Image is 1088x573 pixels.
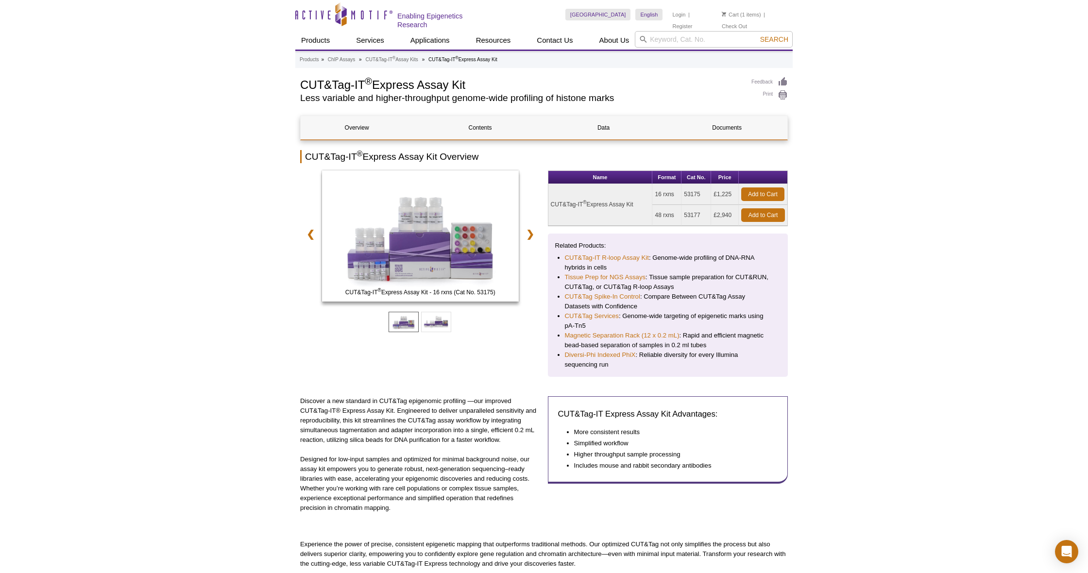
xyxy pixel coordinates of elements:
[555,241,781,251] p: Related Products:
[711,205,739,226] td: £2,940
[548,171,653,184] th: Name
[565,311,619,321] a: CUT&Tag Services
[324,287,516,297] span: CUT&Tag-IT Express Assay Kit - 16 rxns (Cat No. 53175)
[397,12,494,29] h2: Enabling Epigenetics Research
[1055,540,1078,563] div: Open Intercom Messenger
[741,187,784,201] a: Add to Cart
[741,208,785,222] a: Add to Cart
[300,150,788,163] h2: CUT&Tag-IT Express Assay Kit Overview
[378,287,381,293] sup: ®
[652,171,681,184] th: Format
[635,9,663,20] a: English
[565,311,771,331] li: : Genome-wide targeting of epigenetic marks using pA-Tn5
[565,272,646,282] a: Tissue Prep for NGS Assays
[300,94,742,102] h2: Less variable and higher-throughput genome-wide profiling of histone marks
[681,184,711,205] td: 53175
[328,55,356,64] a: ChIP Assays
[722,11,739,18] a: Cart
[565,331,771,350] li: : Rapid and efficient magnetic bead-based separation of samples in 0.2 ml tubes
[405,31,456,50] a: Applications
[321,57,324,62] li: »
[681,205,711,226] td: 53177
[565,350,636,360] a: Diversi-Phi Indexed PhiX
[760,35,788,43] span: Search
[300,455,541,513] p: Designed for low-input samples and optimized for minimal background noise, our assay kit empowers...
[470,31,517,50] a: Resources
[594,31,635,50] a: About Us
[565,350,771,370] li: : Reliable diversity for every Illumina sequencing run
[751,77,788,87] a: Feedback
[583,200,586,205] sup: ®
[392,55,395,60] sup: ®
[300,77,742,91] h1: CUT&Tag-IT Express Assay Kit
[350,31,390,50] a: Services
[671,116,783,139] a: Documents
[688,9,690,20] li: |
[300,55,319,64] a: Products
[681,171,711,184] th: Cat No.
[565,292,640,302] a: CUT&Tag Spike-In Control
[547,116,660,139] a: Data
[300,223,321,245] a: ❮
[635,31,793,48] input: Keyword, Cat. No.
[565,253,771,272] li: : Genome-wide profiling of DNA-RNA hybrids in cells
[652,184,681,205] td: 16 rxns
[422,57,425,62] li: »
[574,461,768,471] li: Includes mouse and rabbit secondary antibodies
[565,331,680,340] a: Magnetic Separation Rack (12 x 0.2 mL)
[428,57,497,62] li: CUT&Tag-IT Express Assay Kit
[301,116,413,139] a: Overview
[764,9,765,20] li: |
[322,170,519,302] img: CUT&Tag-IT Express Assay Kit - 16 rxns
[531,31,578,50] a: Contact Us
[565,272,771,292] li: : Tissue sample preparation for CUT&RUN, CUT&Tag, or CUT&Tag R-loop Assays
[722,12,726,17] img: Your Cart
[520,223,541,245] a: ❯
[295,31,336,50] a: Products
[456,55,459,60] sup: ®
[711,171,739,184] th: Price
[574,438,768,448] li: Simplified workflow
[357,150,363,158] sup: ®
[757,35,791,44] button: Search
[365,55,418,64] a: CUT&Tag-IT®Assay Kits
[751,90,788,101] a: Print
[558,408,778,420] h3: CUT&Tag-IT Express Assay Kit Advantages:
[672,23,692,30] a: Register
[722,9,761,20] li: (1 items)
[574,427,768,437] li: More consistent results
[574,450,768,459] li: Higher throughput sample processing
[722,23,747,30] a: Check Out
[711,184,739,205] td: £1,225
[424,116,536,139] a: Contents
[652,205,681,226] td: 48 rxns
[322,170,519,304] a: CUT&Tag-IT Express Assay Kit - 16 rxns
[565,253,649,263] a: CUT&Tag-IT R-loop Assay Kit
[365,76,372,86] sup: ®
[300,396,541,445] p: Discover a new standard in CUT&Tag epigenomic profiling —our improved CUT&Tag-IT® Express Assay K...
[359,57,362,62] li: »
[548,184,653,226] td: CUT&Tag-IT Express Assay Kit
[565,292,771,311] li: : Compare Between CUT&Tag Assay Datasets with Confidence
[565,9,631,20] a: [GEOGRAPHIC_DATA]
[672,11,685,18] a: Login
[300,539,788,569] p: Experience the power of precise, consistent epigenetic mapping that outperforms traditional metho...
